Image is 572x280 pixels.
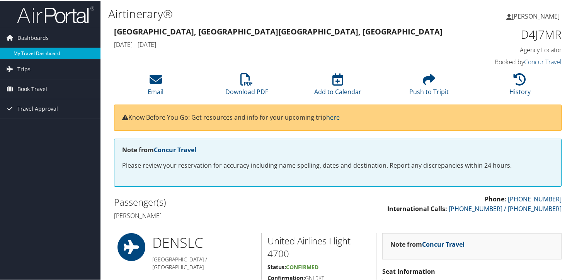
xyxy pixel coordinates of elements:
img: airportal-logo.png [17,5,94,23]
a: Concur Travel [524,57,562,65]
strong: [GEOGRAPHIC_DATA], [GEOGRAPHIC_DATA] [GEOGRAPHIC_DATA], [GEOGRAPHIC_DATA] [114,26,443,36]
a: Push to Tripit [409,77,449,95]
h2: Passenger(s) [114,195,332,208]
a: Download PDF [225,77,268,95]
h5: [GEOGRAPHIC_DATA] / [GEOGRAPHIC_DATA] [152,255,255,270]
span: Confirmed [286,263,318,270]
span: Book Travel [17,79,47,98]
span: [PERSON_NAME] [512,11,560,20]
span: Dashboards [17,27,49,47]
a: [PHONE_NUMBER] / [PHONE_NUMBER] [449,204,562,212]
h4: Agency Locator [458,45,562,53]
h2: United Airlines Flight 4700 [267,234,370,259]
h4: [PERSON_NAME] [114,211,332,219]
a: here [326,112,340,121]
span: Trips [17,59,31,78]
strong: Note from [390,239,465,248]
strong: International Calls: [387,204,447,212]
h1: D4J7MR [458,26,562,42]
a: [PERSON_NAME] [506,4,567,27]
strong: Status: [267,263,286,270]
strong: Seat Information [382,266,435,275]
a: Email [148,77,163,95]
h4: Booked by [458,57,562,65]
span: Travel Approval [17,98,58,118]
h4: [DATE] - [DATE] [114,40,447,48]
strong: Phone: [485,194,506,203]
p: Know Before You Go: Get resources and info for your upcoming trip [122,112,553,122]
a: Add to Calendar [314,77,361,95]
a: [PHONE_NUMBER] [508,194,562,203]
h1: Airtinerary® [108,5,414,21]
a: Concur Travel [422,239,465,248]
a: History [509,77,531,95]
p: Please review your reservation for accuracy including name spelling, dates and destination. Repor... [122,160,553,170]
a: Concur Travel [154,145,196,153]
h1: DEN SLC [152,232,255,252]
strong: Note from [122,145,196,153]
